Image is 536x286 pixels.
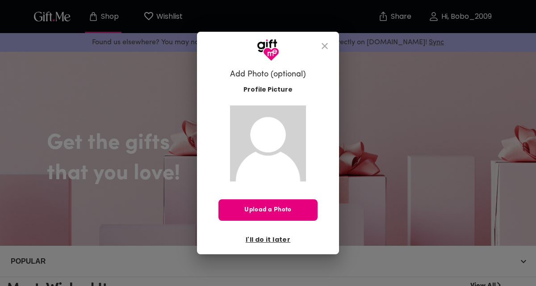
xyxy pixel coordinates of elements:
span: Profile Picture [243,85,293,94]
h6: Add Photo (optional) [230,69,306,80]
img: GiftMe Logo [257,39,279,61]
img: Gift.me default profile picture [230,105,306,181]
span: I'll do it later [246,235,290,244]
button: close [314,35,335,57]
span: Upload a Photo [218,205,318,215]
button: Upload a Photo [218,199,318,221]
button: I'll do it later [242,232,294,247]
